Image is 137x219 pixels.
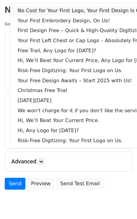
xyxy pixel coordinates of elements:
h2: New Campaign [5,5,132,15]
a: Preview [27,178,55,190]
iframe: Chat Widget [106,189,137,219]
a: Send Test Email [56,178,104,190]
small: Google Sheet: [5,22,54,26]
h5: Advanced [11,158,126,165]
a: Send [5,178,25,190]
